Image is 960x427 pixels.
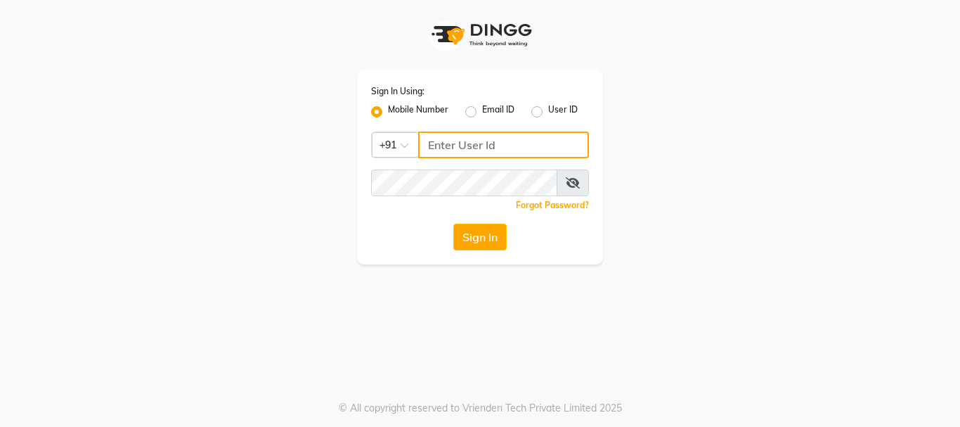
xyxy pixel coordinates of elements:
[418,132,589,158] input: Username
[424,14,536,56] img: logo1.svg
[388,103,448,120] label: Mobile Number
[371,85,424,98] label: Sign In Using:
[371,170,557,196] input: Username
[548,103,578,120] label: User ID
[516,200,589,210] a: Forgot Password?
[453,224,507,250] button: Sign In
[482,103,514,120] label: Email ID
